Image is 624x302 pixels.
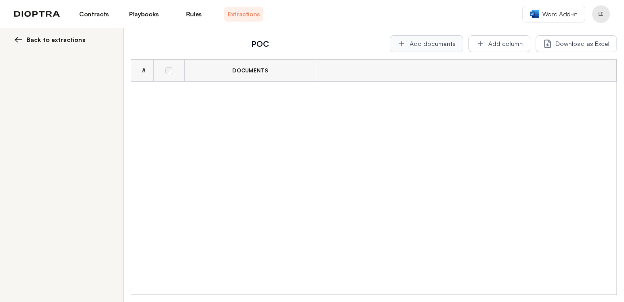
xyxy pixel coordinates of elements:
button: Download as Excel [536,35,617,52]
button: Profile menu [592,5,610,23]
button: Add column [468,35,530,52]
th: # [131,60,153,82]
a: Word Add-in [522,6,585,23]
img: word [530,10,539,18]
a: Extractions [224,7,263,22]
h2: POC [136,38,384,50]
img: logo [14,11,60,17]
button: Back to extractions [14,35,113,44]
span: Word Add-in [542,10,578,19]
img: left arrow [14,35,23,44]
a: Contracts [74,7,114,22]
span: Back to extractions [27,35,85,44]
a: Playbooks [124,7,164,22]
a: Rules [174,7,213,22]
th: Documents [184,60,317,82]
button: Add documents [390,35,463,52]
